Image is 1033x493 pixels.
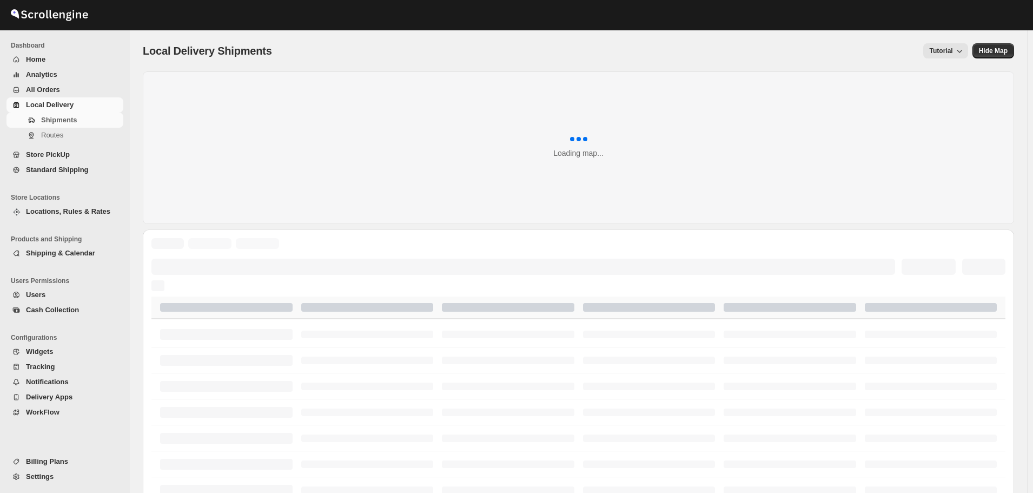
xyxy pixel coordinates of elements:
span: Analytics [26,70,57,78]
span: Shipments [41,116,77,124]
button: Home [6,52,123,67]
span: Local Delivery [26,101,74,109]
span: Billing Plans [26,457,68,465]
button: Shipping & Calendar [6,246,123,261]
button: Analytics [6,67,123,82]
button: Settings [6,469,123,484]
button: Delivery Apps [6,390,123,405]
span: Delivery Apps [26,393,72,401]
button: Tracking [6,359,123,374]
span: Configurations [11,333,124,342]
button: WorkFlow [6,405,123,420]
span: Cash Collection [26,306,79,314]
button: Users [6,287,123,303]
button: Tutorial [923,43,968,58]
span: All Orders [26,86,60,94]
span: Locations, Rules & Rates [26,207,110,215]
span: Settings [26,472,54,481]
button: Shipments [6,113,123,128]
span: WorkFlow [26,408,59,416]
button: Locations, Rules & Rates [6,204,123,219]
button: Routes [6,128,123,143]
span: Notifications [26,378,69,386]
span: Standard Shipping [26,166,89,174]
span: Users Permissions [11,277,124,285]
button: Cash Collection [6,303,123,318]
span: Home [26,55,45,63]
span: Tracking [26,363,55,371]
button: Notifications [6,374,123,390]
button: All Orders [6,82,123,97]
span: Products and Shipping [11,235,124,244]
span: Shipping & Calendar [26,249,95,257]
span: Routes [41,131,63,139]
button: Map action label [972,43,1014,58]
div: Loading map... [553,148,604,159]
button: Billing Plans [6,454,123,469]
span: Tutorial [930,47,953,55]
span: Dashboard [11,41,124,50]
span: Hide Map [979,47,1008,55]
button: Widgets [6,344,123,359]
span: Store Locations [11,193,124,202]
span: Widgets [26,347,53,356]
span: Users [26,291,45,299]
span: Local Delivery Shipments [143,45,272,57]
span: Store PickUp [26,150,70,159]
